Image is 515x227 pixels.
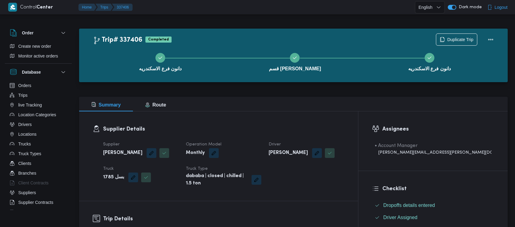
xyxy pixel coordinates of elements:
[186,149,205,157] b: Monthly
[427,55,432,60] svg: Step 3 is complete
[375,149,492,156] div: [PERSON_NAME][EMAIL_ADDRESS][PERSON_NAME][DOMAIN_NAME]
[18,199,53,206] span: Supplier Contracts
[18,208,33,216] span: Devices
[18,92,28,99] span: Trips
[186,173,247,187] b: dababa | closed | chilled | 1.5 ton
[383,215,417,220] span: Driver Assigned
[7,178,69,188] button: Client Contracts
[485,1,510,13] button: Logout
[269,149,308,157] b: [PERSON_NAME]
[18,43,51,50] span: Create new order
[22,68,41,76] h3: Database
[103,149,142,157] b: [PERSON_NAME]
[7,159,69,168] button: Clients
[18,169,36,177] span: Branches
[145,102,166,107] span: Route
[7,207,69,217] button: Devices
[436,33,477,46] button: Duplicate Trip
[18,101,42,109] span: live Tracking
[103,174,124,181] b: بسل 1785
[7,129,69,139] button: Locations
[362,46,497,77] button: دانون فرع الاسكندريه
[408,65,451,72] span: دانون فرع الاسكندريه
[91,102,121,107] span: Summary
[7,197,69,207] button: Supplier Contracts
[495,4,508,11] span: Logout
[158,55,163,60] svg: Step 1 is complete
[103,167,114,171] span: Truck
[103,142,120,146] span: Supplier
[7,120,69,129] button: Drivers
[7,100,69,110] button: live Tracking
[7,139,69,149] button: Trucks
[269,142,281,146] span: Driver
[375,142,492,156] span: • Account Manager abdallah.mohamed@illa.com.eg
[186,142,221,146] span: Operation Model
[112,4,133,11] button: 337406
[382,185,494,193] h3: Checklist
[7,81,69,90] button: Orders
[145,37,172,43] span: Completed
[37,5,53,10] b: Center
[18,52,58,60] span: Monitor active orders
[8,3,17,12] img: X8yXhbKr1z7QwAAAABJRU5ErkJggg==
[383,203,435,208] span: Dropoffs details entered
[18,131,37,138] span: Locations
[148,38,169,41] b: Completed
[18,121,32,128] span: Drivers
[383,214,417,221] span: Driver Assigned
[139,65,182,72] span: دانون فرع الاسكندريه
[5,81,72,212] div: Database
[18,179,49,187] span: Client Contracts
[269,65,321,72] span: قسم [PERSON_NAME]
[485,33,497,46] button: Actions
[7,41,69,51] button: Create new order
[18,111,56,118] span: Location Categories
[103,215,344,223] h3: Trip Details
[7,110,69,120] button: Location Categories
[7,168,69,178] button: Branches
[22,29,33,37] h3: Order
[7,188,69,197] button: Suppliers
[96,4,113,11] button: Trips
[5,41,72,63] div: Order
[228,46,362,77] button: قسم [PERSON_NAME]
[10,29,67,37] button: Order
[18,82,31,89] span: Orders
[7,51,69,61] button: Monitor active orders
[372,213,494,222] button: Driver Assigned
[375,142,492,149] div: • Account Manager
[10,68,67,76] button: Database
[18,150,41,157] span: Truck Types
[103,125,344,133] h3: Supplier Details
[382,125,494,133] h3: Assignees
[186,167,208,171] span: Truck Type
[18,140,31,148] span: Trucks
[447,36,473,43] span: Duplicate Trip
[7,149,69,159] button: Truck Types
[18,160,31,167] span: Clients
[7,90,69,100] button: Trips
[93,36,142,44] h2: Trip# 337406
[456,5,482,10] span: Dark mode
[93,46,228,77] button: دانون فرع الاسكندريه
[292,55,297,60] svg: Step 2 is complete
[78,4,97,11] button: Home
[18,189,36,196] span: Suppliers
[383,202,435,209] span: Dropoffs details entered
[372,201,494,210] button: Dropoffs details entered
